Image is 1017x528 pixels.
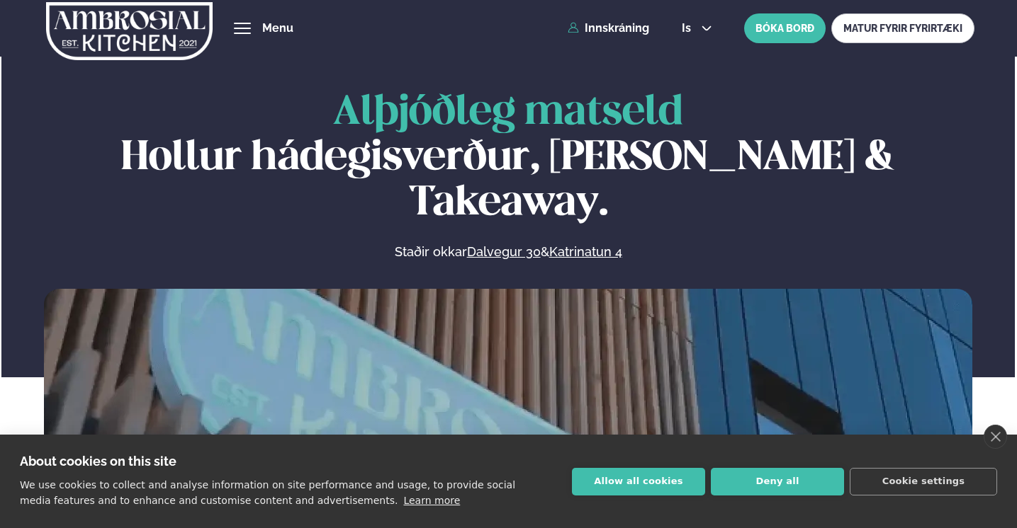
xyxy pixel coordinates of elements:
[20,479,515,506] p: We use cookies to collect and analyse information on site performance and usage, to provide socia...
[234,20,251,37] button: hamburger
[20,454,176,469] strong: About cookies on this site
[45,2,214,60] img: logo
[572,468,705,495] button: Allow all cookies
[831,13,974,43] a: MATUR FYRIR FYRIRTÆKI
[850,468,997,495] button: Cookie settings
[670,23,724,34] button: is
[549,243,622,260] a: Katrinatun 4
[44,91,973,226] h1: Hollur hádegisverður, [PERSON_NAME] & Takeaway.
[682,23,695,34] span: is
[984,425,1007,449] a: close
[744,13,826,43] button: BÓKA BORÐ
[711,468,844,495] button: Deny all
[333,93,683,132] span: Alþjóðleg matseld
[240,243,776,260] p: Staðir okkar &
[403,495,460,506] a: Learn more
[568,22,649,35] a: Innskráning
[467,243,541,260] a: Dalvegur 30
